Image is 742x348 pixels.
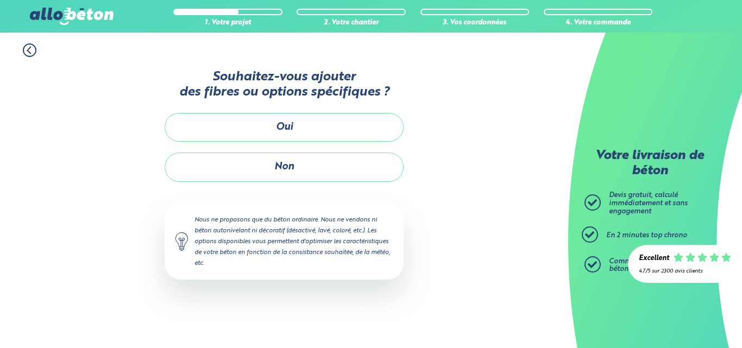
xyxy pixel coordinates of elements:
[420,19,529,27] div: 3. Vos coordonnées
[165,113,404,142] button: Oui
[165,153,404,181] button: Non
[297,19,405,27] div: 2. Votre chantier
[30,8,114,25] img: allobéton
[165,70,404,100] p: Souhaitez-vous ajouter des fibres ou options spécifiques ?
[173,19,282,27] div: 1. Votre projet
[165,204,404,280] div: Nous ne proposons que du béton ordinaire. Nous ne vendons ni béton autonivelant ni décoratif (dés...
[544,19,652,27] div: 4. Votre commande
[645,306,730,336] iframe: Help widget launcher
